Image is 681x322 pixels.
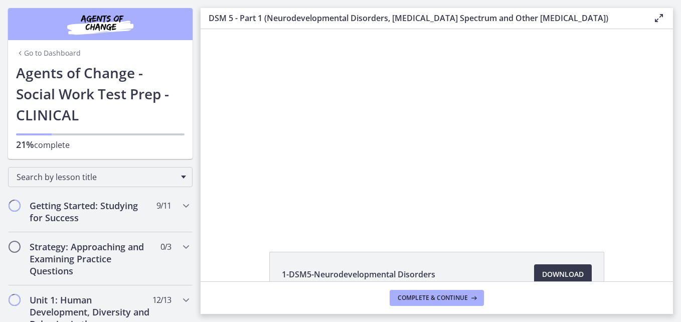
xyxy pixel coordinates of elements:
span: 21% [16,138,34,150]
span: Complete & continue [398,294,468,302]
div: Search by lesson title [8,167,193,187]
a: Go to Dashboard [16,48,81,58]
h2: Strategy: Approaching and Examining Practice Questions [30,241,152,277]
span: Search by lesson title [17,172,176,183]
p: complete [16,138,185,151]
iframe: Video Lesson [201,29,673,229]
span: 9 / 11 [156,200,171,212]
span: 0 / 3 [160,241,171,253]
span: 12 / 13 [152,294,171,306]
a: Download [534,264,592,284]
h1: Agents of Change - Social Work Test Prep - CLINICAL [16,62,185,125]
img: Agents of Change Social Work Test Prep [40,12,160,36]
span: 1-DSM5-Neurodevelopmental Disorders [282,268,435,280]
span: Download [542,268,584,280]
h3: DSM 5 - Part 1 (Neurodevelopmental Disorders, [MEDICAL_DATA] Spectrum and Other [MEDICAL_DATA]) [209,12,637,24]
h2: Getting Started: Studying for Success [30,200,152,224]
button: Complete & continue [390,290,484,306]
